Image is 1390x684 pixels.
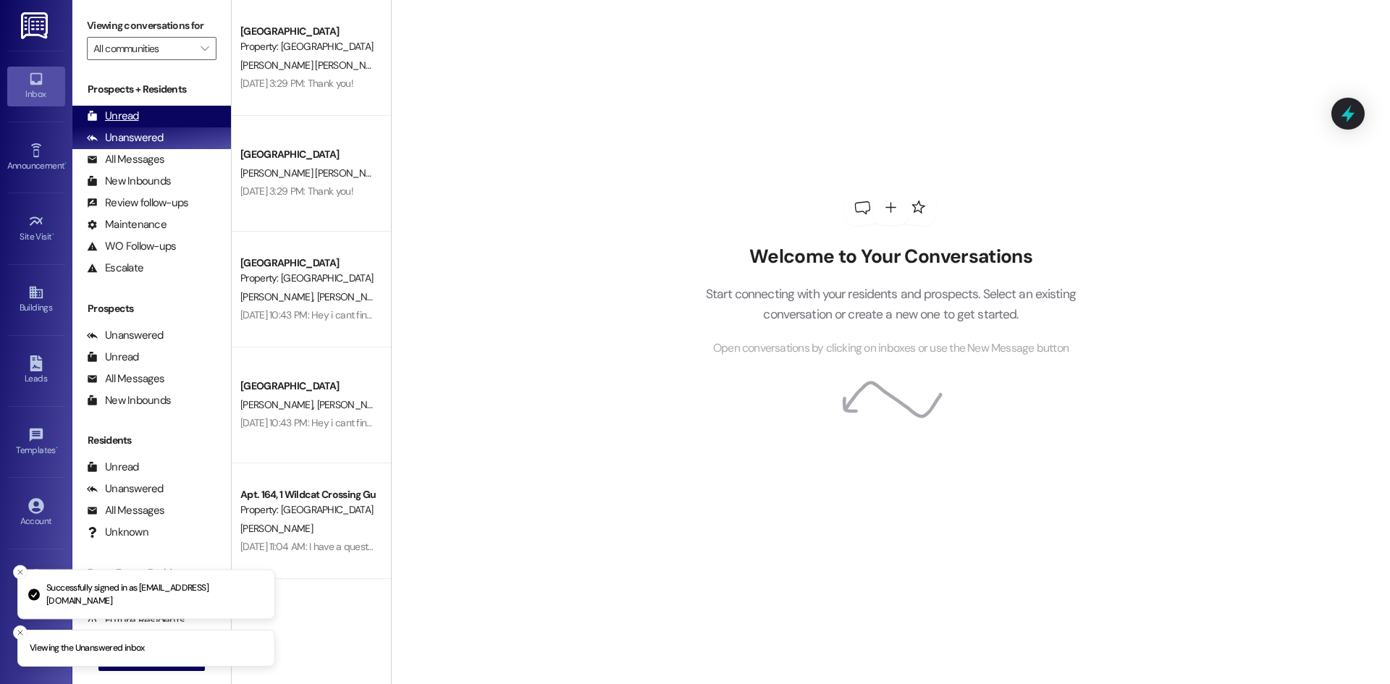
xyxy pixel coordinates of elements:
[87,393,171,408] div: New Inbounds
[87,328,164,343] div: Unanswered
[240,487,374,502] div: Apt. 164, 1 Wildcat Crossing Guarantors
[240,59,387,72] span: [PERSON_NAME] [PERSON_NAME]
[240,308,479,321] div: [DATE] 10:43 PM: Hey i cant find how to pay it on the app
[240,502,374,518] div: Property: [GEOGRAPHIC_DATA]
[46,582,263,607] p: Successfully signed in as [EMAIL_ADDRESS][DOMAIN_NAME]
[240,522,313,535] span: [PERSON_NAME]
[87,195,188,211] div: Review follow-ups
[13,565,28,580] button: Close toast
[240,147,374,162] div: [GEOGRAPHIC_DATA]
[240,24,374,39] div: [GEOGRAPHIC_DATA]
[7,351,65,390] a: Leads
[240,271,374,286] div: Property: [GEOGRAPHIC_DATA]
[87,174,171,189] div: New Inbounds
[87,503,164,518] div: All Messages
[72,82,231,97] div: Prospects + Residents
[93,37,193,60] input: All communities
[683,284,1098,325] p: Start connecting with your residents and prospects. Select an existing conversation or create a n...
[7,565,65,604] a: Support
[713,339,1069,358] span: Open conversations by clicking on inboxes or use the New Message button
[87,350,139,365] div: Unread
[240,398,317,411] span: [PERSON_NAME]
[56,443,58,453] span: •
[683,245,1098,269] h2: Welcome to Your Conversations
[240,290,317,303] span: [PERSON_NAME]
[52,229,54,240] span: •
[87,217,167,232] div: Maintenance
[30,642,145,655] p: Viewing the Unanswered inbox
[21,12,51,39] img: ResiDesk Logo
[87,130,164,145] div: Unanswered
[87,239,176,254] div: WO Follow-ups
[201,43,208,54] i: 
[240,256,374,271] div: [GEOGRAPHIC_DATA]
[240,166,387,180] span: [PERSON_NAME] [PERSON_NAME]
[13,625,28,640] button: Close toast
[87,261,143,276] div: Escalate
[87,14,216,37] label: Viewing conversations for
[240,379,374,394] div: [GEOGRAPHIC_DATA]
[240,77,353,90] div: [DATE] 3:29 PM: Thank you!
[7,209,65,248] a: Site Visit •
[7,67,65,106] a: Inbox
[87,481,164,497] div: Unanswered
[72,433,231,448] div: Residents
[64,159,67,169] span: •
[240,416,479,429] div: [DATE] 10:43 PM: Hey i cant find how to pay it on the app
[87,152,164,167] div: All Messages
[7,280,65,319] a: Buildings
[240,39,374,54] div: Property: [GEOGRAPHIC_DATA]
[7,494,65,533] a: Account
[240,540,788,553] div: [DATE] 11:04 AM: I have a question on when rent is due. On [PERSON_NAME] portal it says nothing s...
[87,525,148,540] div: Unknown
[316,398,393,411] span: [PERSON_NAME]
[316,290,393,303] span: [PERSON_NAME]
[87,460,139,475] div: Unread
[87,371,164,387] div: All Messages
[240,185,353,198] div: [DATE] 3:29 PM: Thank you!
[7,423,65,462] a: Templates •
[72,301,231,316] div: Prospects
[87,109,139,124] div: Unread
